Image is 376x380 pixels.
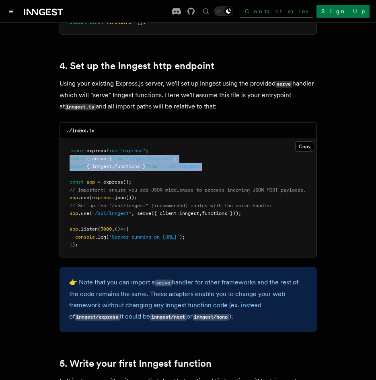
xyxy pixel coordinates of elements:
[214,6,233,16] button: Toggle dark mode
[89,195,92,200] span: (
[120,148,146,153] span: "express"
[86,156,112,161] span: { serve }
[146,148,148,153] span: ;
[86,163,112,169] span: { inngest
[103,179,123,185] span: express
[106,148,117,153] span: from
[316,5,370,18] a: Sign Up
[95,234,106,240] span: .log
[115,163,146,169] span: functions }
[98,226,101,232] span: (
[193,314,229,321] code: inngest/hono
[60,358,212,369] a: 5. Write your first Inngest function
[115,226,120,232] span: ()
[150,314,187,321] code: inngest/next
[295,141,314,152] button: Copy
[75,234,95,240] span: console
[70,195,78,200] span: app
[199,210,202,216] span: ,
[86,179,95,185] span: app
[70,148,86,153] span: import
[179,210,199,216] span: inngest
[89,210,92,216] span: (
[201,6,211,16] button: Find something...
[66,128,95,133] code: ./index.ts
[70,179,84,185] span: const
[112,163,115,169] span: ,
[126,156,174,161] span: "inngest/express"
[126,226,129,232] span: {
[123,179,131,185] span: ();
[92,210,131,216] span: "/api/inngest"
[155,280,172,286] code: serve
[69,277,307,323] p: 👉 Note that you can import a handler for other frameworks and the rest of the code remains the sa...
[78,210,89,216] span: .use
[6,6,16,16] button: Toggle navigation
[112,195,126,200] span: .json
[155,278,172,286] a: serve
[275,81,292,88] code: serve
[101,226,112,232] span: 3000
[174,156,177,161] span: ;
[60,78,317,112] p: Using your existing Express.js server, we'll set up Inngest using the provided handler which will...
[109,234,179,240] span: 'Server running on [URL]'
[75,314,120,321] code: inngest/express
[160,163,202,169] span: "./src/inngest"
[70,242,78,247] span: });
[137,210,151,216] span: serve
[146,163,157,169] span: from
[112,226,115,232] span: ,
[240,5,313,18] a: Contact sales
[179,234,185,240] span: );
[106,234,109,240] span: (
[70,210,78,216] span: app
[70,187,306,193] span: // Important: ensure you add JSON middleware to process incoming JSON POST payloads.
[92,195,112,200] span: express
[134,19,137,25] span: =
[70,163,86,169] span: import
[65,104,96,110] code: inngest.ts
[126,195,137,200] span: ());
[70,203,272,208] span: // Set up the "/api/inngest" (recommended) routes with the serve handler
[78,195,89,200] span: .use
[86,148,106,153] span: express
[70,19,86,25] span: export
[131,210,134,216] span: ,
[112,156,123,161] span: from
[177,210,179,216] span: :
[78,226,98,232] span: .listen
[137,19,146,25] span: [];
[151,210,177,216] span: ({ client
[120,226,126,232] span: =>
[60,60,214,72] a: 4. Set up the Inngest http endpoint
[98,179,101,185] span: =
[70,156,86,161] span: import
[70,226,78,232] span: app
[89,19,103,25] span: const
[202,210,241,216] span: functions }));
[106,19,131,25] span: functions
